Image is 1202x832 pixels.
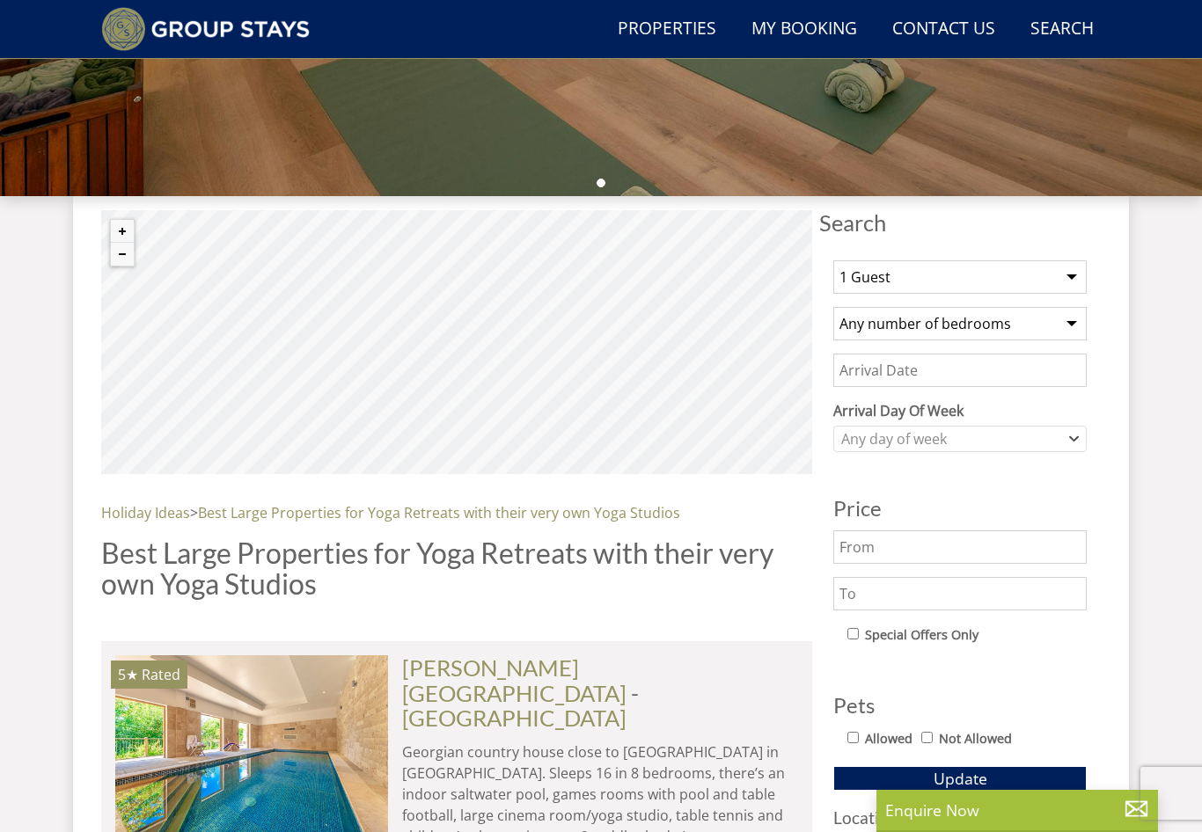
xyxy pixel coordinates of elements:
[885,10,1002,49] a: Contact Us
[865,729,912,748] label: Allowed
[101,210,812,474] canvas: Map
[939,729,1012,748] label: Not Allowed
[402,680,639,731] span: -
[865,625,978,645] label: Special Offers Only
[101,537,812,599] h1: Best Large Properties for Yoga Retreats with their very own Yoga Studios
[934,768,987,789] span: Update
[833,766,1087,791] button: Update
[833,400,1087,421] label: Arrival Day Of Week
[833,354,1087,387] input: Arrival Date
[101,503,190,522] a: Holiday Ideas
[115,655,388,831] img: berry-house-devon-holiday-home-accomodation-sleeping-11.original.jpg
[402,654,627,705] a: [PERSON_NAME][GEOGRAPHIC_DATA]
[118,665,138,684] span: BERRY HOUSE has a 5 star rating under the Quality in Tourism Scheme
[101,7,310,51] img: Group Stays
[111,220,134,243] button: Zoom in
[190,503,198,522] span: >
[833,530,1087,564] input: From
[833,577,1087,610] input: To
[833,808,1087,827] h3: Location
[837,429,1065,449] div: Any day of week
[115,655,388,831] a: 5★ Rated
[819,210,1101,235] span: Search
[111,243,134,266] button: Zoom out
[885,799,1149,821] p: Enquire Now
[1023,10,1101,49] a: Search
[198,503,680,522] a: Best Large Properties for Yoga Retreats with their very own Yoga Studios
[833,497,1087,520] h3: Price
[833,694,1087,717] h3: Pets
[744,10,864,49] a: My Booking
[833,426,1087,452] div: Combobox
[142,665,180,684] span: Rated
[611,10,723,49] a: Properties
[402,704,627,731] a: [GEOGRAPHIC_DATA]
